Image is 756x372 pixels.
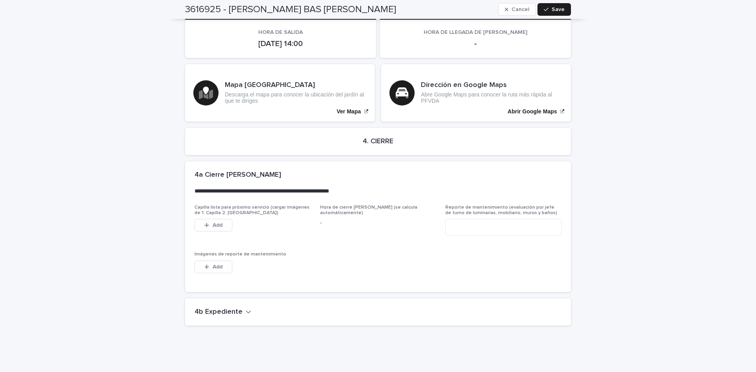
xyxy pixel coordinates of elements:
span: Cancel [511,7,529,12]
p: [DATE] 14:00 [195,39,367,48]
span: Save [552,7,565,12]
button: Save [537,3,571,16]
p: - [389,39,561,48]
a: Abrir Google Maps [381,64,571,122]
a: Ver Mapa [185,64,375,122]
h3: Mapa [GEOGRAPHIC_DATA] [225,81,367,90]
p: Abre Google Maps para conocer la ruta más rápida al PFVDA [421,91,563,105]
p: Ver Mapa [337,108,361,115]
span: Add [213,264,222,270]
span: HORA DE SALIDA [258,30,303,35]
p: Descarga el mapa para conocer la ubicación del jardín al que te diriges [225,91,367,105]
span: Reporte de mantenimiento (evaluación por jefe de turno de luminarias, mobiliario, muros y baños) [445,205,557,215]
h3: Dirección en Google Maps [421,81,563,90]
h2: 4b Expediente [195,308,243,316]
h2: 4a Cierre [PERSON_NAME] [195,171,281,180]
span: Add [213,222,222,228]
span: Hora de cierre [PERSON_NAME] (se calcula automáticamente) [320,205,417,215]
p: - [320,219,436,227]
p: Abrir Google Maps [508,108,557,115]
button: Cancel [498,3,536,16]
span: HORA DE LLEGADA DE [PERSON_NAME] [424,30,527,35]
h2: 4. CIERRE [363,137,393,146]
button: Add [195,219,232,231]
span: Imágenes de reporte de mantenimiento [195,252,286,257]
span: Capilla lista para próximo servicio (cargar imágenes de 1. Capilla 2. [GEOGRAPHIC_DATA]) [195,205,309,215]
button: Add [195,261,232,273]
button: 4b Expediente [195,308,251,316]
h2: 3616925 - [PERSON_NAME] BAS [PERSON_NAME] [185,4,396,15]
